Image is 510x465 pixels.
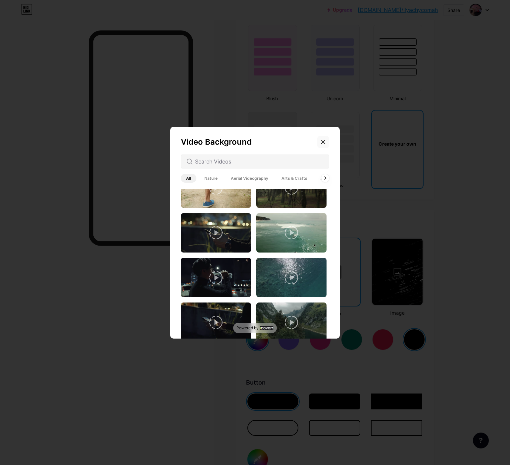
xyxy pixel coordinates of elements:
[315,174,350,183] span: Architecture
[276,174,313,183] span: Arts & Crafts
[181,137,252,147] span: Video Background
[236,325,259,331] span: Powered by
[199,174,223,183] span: Nature
[181,174,196,183] span: All
[195,158,324,165] input: Search Videos
[226,174,274,183] span: Aerial Videography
